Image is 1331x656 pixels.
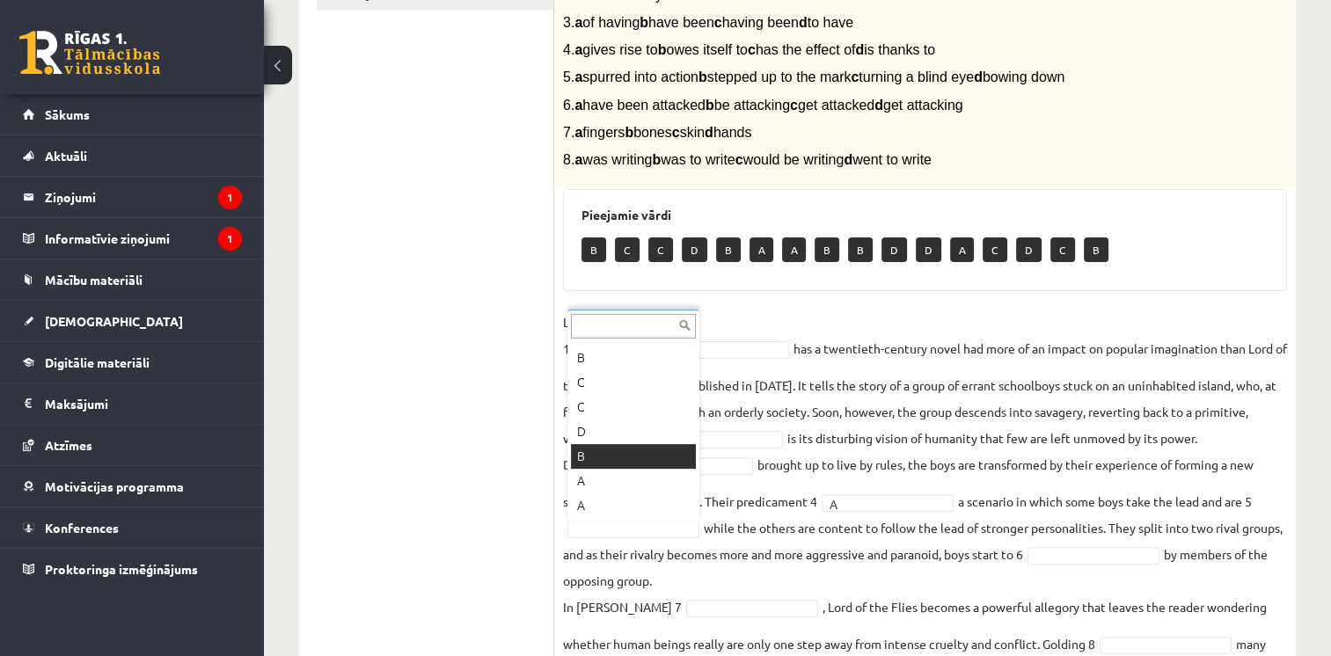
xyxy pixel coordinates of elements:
div: A [571,493,696,518]
div: A [571,469,696,493]
div: B [571,444,696,469]
div: D [571,419,696,444]
div: C [571,370,696,395]
div: C [571,395,696,419]
div: B [571,346,696,370]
